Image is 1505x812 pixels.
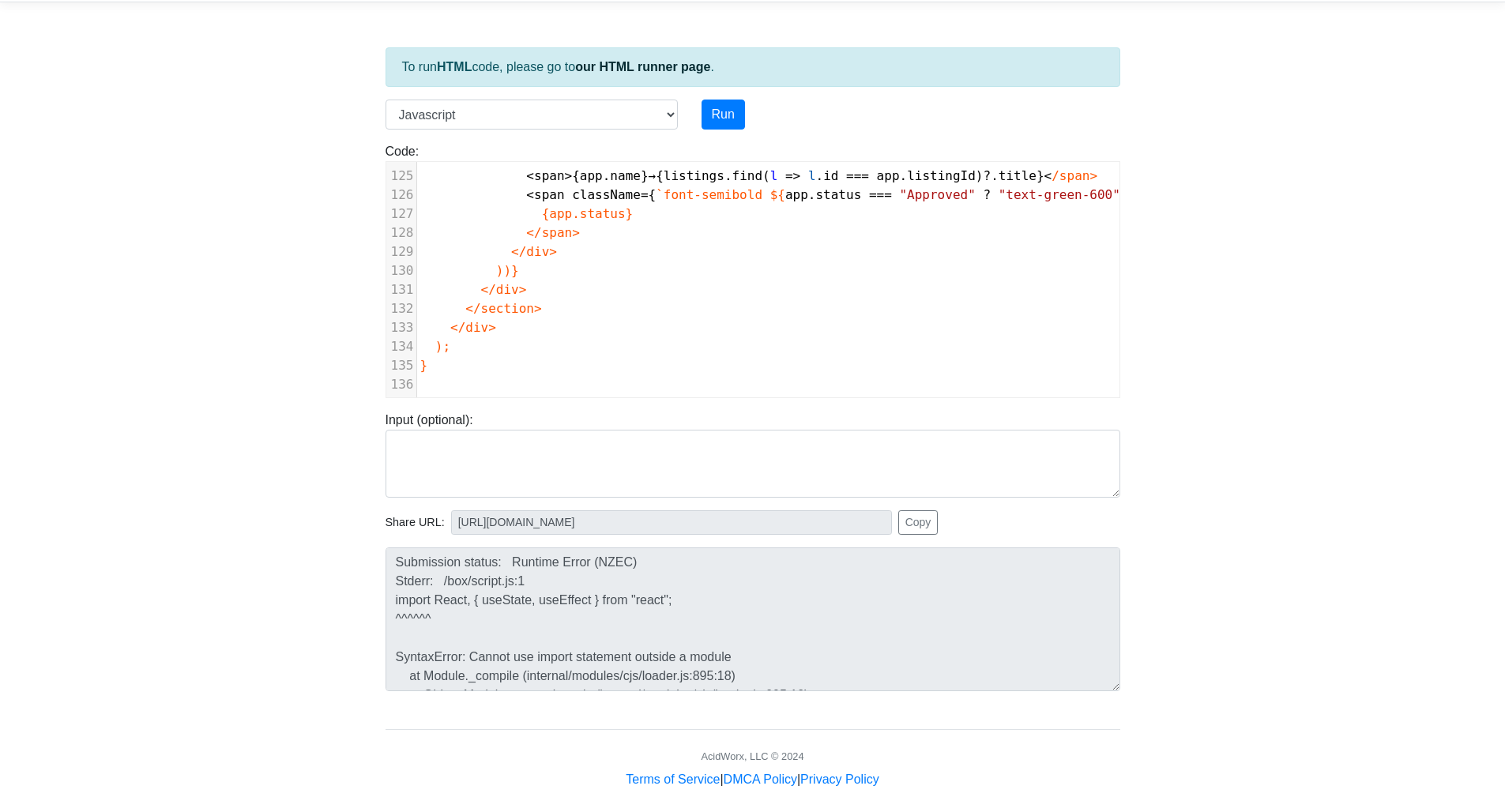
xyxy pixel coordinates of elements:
[451,510,892,535] input: No share available yet
[386,205,416,224] div: 127
[526,187,534,202] span: <
[526,168,534,183] span: <
[386,337,416,356] div: 134
[386,47,1120,87] div: To run code, please go to .
[450,320,496,335] span: </div>
[724,773,797,786] a: DMCA Policy
[575,60,710,73] a: our HTML runner page
[437,60,472,73] strong: HTML
[386,318,416,337] div: 133
[580,168,603,183] span: app
[534,168,565,183] span: span
[984,168,991,183] span: ?
[877,168,900,183] span: app
[999,168,1037,183] span: title
[785,168,800,183] span: =>
[785,187,808,202] span: app
[386,280,416,299] div: 131
[386,356,416,375] div: 135
[374,411,1132,498] div: Input (optional):
[465,301,541,316] span: </section>
[770,168,778,183] span: l
[899,187,975,202] span: "Approved"
[701,749,803,764] div: AcidWorx, LLC © 2024
[846,168,869,183] span: ===
[641,187,649,202] span: =
[526,225,579,240] span: </span>
[386,261,416,280] div: 130
[898,510,939,535] button: Copy
[386,375,416,394] div: 136
[534,187,565,202] span: span
[386,514,445,532] span: Share URL:
[649,168,657,183] span: →
[496,263,519,278] span: ))}
[869,187,892,202] span: ===
[420,358,428,373] span: }
[610,168,641,183] span: name
[565,168,573,183] span: >
[386,224,416,242] div: 128
[999,187,1120,202] span: "text-green-600"
[386,242,416,261] div: 129
[1044,168,1052,183] span: <
[420,168,1098,183] span: { . } { . ( . . ) . }
[386,186,416,205] div: 126
[386,299,416,318] div: 132
[983,187,991,202] span: ?
[542,206,634,221] span: {app.status}
[1052,168,1097,183] span: /span>
[374,142,1132,398] div: Code:
[481,282,527,297] span: </div>
[435,339,450,354] span: );
[815,187,861,202] span: status
[732,168,763,183] span: find
[511,244,557,259] span: </div>
[572,187,641,202] span: className
[626,773,720,786] a: Terms of Service
[907,168,976,183] span: listingId
[386,167,416,186] div: 125
[702,100,745,130] button: Run
[664,168,724,183] span: listings
[808,168,816,183] span: l
[656,187,785,202] span: `font-semibold ${
[626,770,879,789] div: | |
[800,773,879,786] a: Privacy Policy
[823,168,838,183] span: id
